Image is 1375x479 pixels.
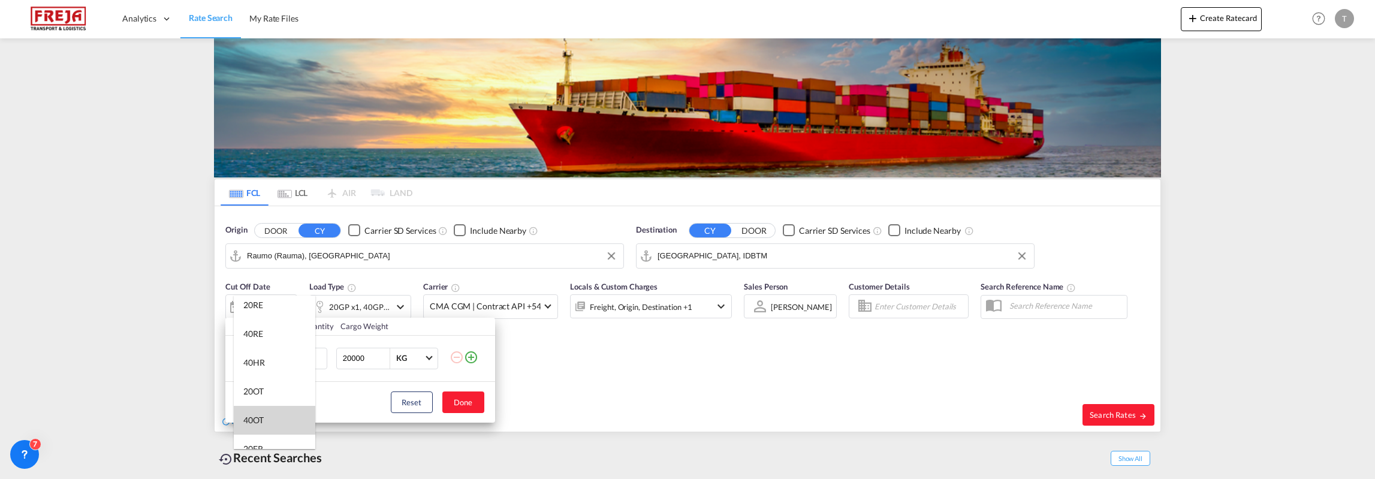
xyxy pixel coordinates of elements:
div: 20OT [243,385,264,397]
div: 20RE [243,299,263,311]
div: 20FR [243,443,263,455]
div: 40OT [243,414,264,426]
div: 40HR [243,357,265,369]
div: 40RE [243,328,263,340]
